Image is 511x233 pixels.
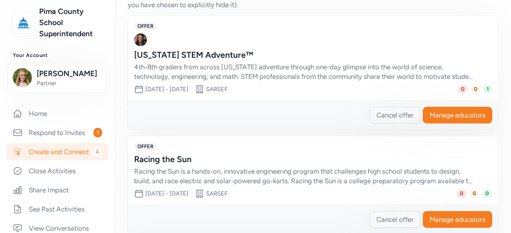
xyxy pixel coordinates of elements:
span: [DATE] - [DATE] [145,190,188,197]
span: OFFER [134,143,156,151]
span: [PERSON_NAME] [37,68,101,79]
div: SARSEF [206,85,228,93]
button: Manage educators [423,107,492,123]
a: Home [6,105,109,122]
div: SARSEF [206,190,228,198]
span: OFFER [134,22,156,30]
span: [DATE] - [DATE] [145,86,188,93]
span: 1 [93,128,102,137]
div: Racing the Sun [134,154,476,165]
a: Pima County School Superintendent [39,6,102,39]
img: logo [15,14,32,31]
span: 1 [483,85,492,93]
a: Create and Connect4 [6,143,109,161]
span: 0 [457,190,466,198]
div: Racing the Sun is a hands-on, innovative engineering program that challenges high school students... [134,166,476,186]
span: 0 [469,190,479,198]
span: Cancel offer [376,215,414,224]
span: 0 [458,85,467,93]
a: Share Impact [6,181,109,199]
div: [US_STATE] STEM Adventure™ [134,49,476,61]
button: Cancel offer [370,211,420,228]
a: See Past Activities [6,200,109,218]
span: Manage educators [430,110,485,120]
h3: Your Account [13,52,102,59]
button: Cancel offer [370,107,420,123]
div: 4th-8th graders from across [US_STATE] adventure through one-day glimpse into the world of scienc... [134,62,476,81]
span: Manage educators [430,215,485,224]
span: 0 [471,85,480,93]
button: [PERSON_NAME]Partner [8,63,107,92]
span: Partner [37,79,101,87]
button: Manage educators [423,211,492,228]
span: 0 [482,190,492,198]
a: Respond to Invites1 [6,124,109,141]
span: Cancel offer [376,110,414,120]
a: Close Activities [6,162,109,180]
img: Avatar [134,33,147,46]
span: 4 [92,147,102,157]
